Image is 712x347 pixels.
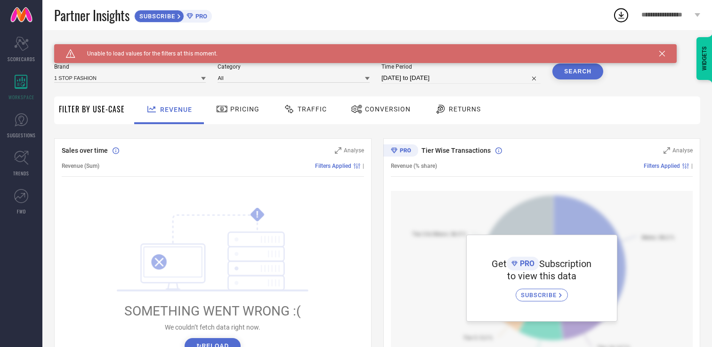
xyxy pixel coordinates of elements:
div: Premium [383,144,418,158]
span: PRO [193,13,207,20]
span: Analyse [344,147,364,154]
span: | [691,163,693,169]
span: Partner Insights [54,6,129,25]
input: Select time period [381,72,541,84]
span: TRENDS [13,170,29,177]
span: SUBSCRIBE [135,13,178,20]
span: SUBSCRIBE [521,292,559,299]
span: SOMETHING WENT WRONG :( [124,303,301,319]
span: to view this data [507,270,576,282]
tspan: ! [256,209,259,220]
span: SYSTEM WORKSPACE [54,44,120,52]
span: SUGGESTIONS [7,132,36,139]
span: Filters Applied [315,163,351,169]
span: Pricing [230,105,259,113]
svg: Zoom [335,147,341,154]
span: Brand [54,63,206,70]
span: Unable to load values for the filters at this moment. [75,50,218,57]
span: WORKSPACE [8,94,34,101]
span: SCORECARDS [8,55,35,63]
span: Revenue [160,106,192,113]
span: Filters Applied [644,163,680,169]
a: SUBSCRIBE [516,282,568,301]
span: Time Period [381,63,541,70]
span: Category [218,63,369,70]
span: | [363,163,364,169]
span: FWD [17,208,26,215]
span: Returns [449,105,481,113]
a: SUBSCRIBEPRO [134,8,212,23]
span: Subscription [539,258,591,269]
span: Filter By Use-Case [59,103,125,115]
span: Get [492,258,507,269]
div: Open download list [613,7,630,24]
span: Revenue (% share) [391,163,437,169]
span: Conversion [365,105,411,113]
span: Traffic [298,105,327,113]
span: We couldn’t fetch data right now. [165,323,260,331]
span: Revenue (Sum) [62,163,99,169]
span: Sales over time [62,147,108,154]
button: Search [552,63,603,79]
span: PRO [518,259,534,268]
span: Tier Wise Transactions [421,147,491,154]
span: Analyse [672,147,693,154]
svg: Zoom [663,147,670,154]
